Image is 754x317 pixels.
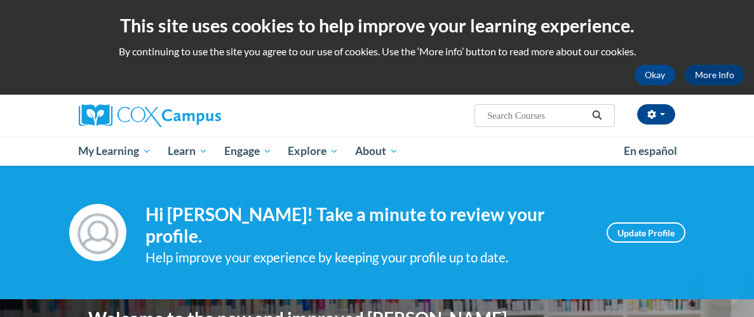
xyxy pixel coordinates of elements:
[685,65,744,85] a: More Info
[624,144,677,158] span: En español
[616,138,685,165] a: En español
[145,247,588,268] div: Help improve your experience by keeping your profile up to date.
[635,65,675,85] button: Okay
[224,144,272,159] span: Engage
[78,144,151,159] span: My Learning
[279,137,347,166] a: Explore
[69,137,685,166] div: Main menu
[79,104,221,127] img: Cox Campus
[486,108,588,123] input: Search Courses
[607,222,685,243] a: Update Profile
[288,144,339,159] span: Explore
[71,137,160,166] a: My Learning
[69,204,126,261] img: Profile Image
[216,137,280,166] a: Engage
[79,104,265,127] a: Cox Campus
[347,137,407,166] a: About
[637,104,675,125] button: Account Settings
[145,204,588,246] h4: Hi [PERSON_NAME]! Take a minute to review your profile.
[10,13,744,38] h2: This site uses cookies to help improve your learning experience.
[159,137,216,166] a: Learn
[703,266,744,307] iframe: Button to launch messaging window
[588,108,607,123] button: Search
[168,144,208,159] span: Learn
[355,144,398,159] span: About
[10,44,744,58] p: By continuing to use the site you agree to our use of cookies. Use the ‘More info’ button to read...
